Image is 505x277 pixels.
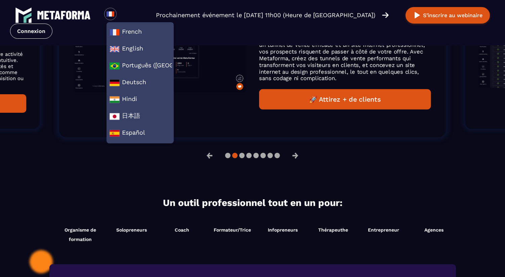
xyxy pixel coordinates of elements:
span: French [110,27,171,37]
img: logo [15,7,32,24]
h2: Un outil professionnel tout en un pour: [51,197,454,208]
span: Hindi [110,95,171,105]
div: Search for option [117,8,133,23]
span: Infopreneurs [268,227,298,233]
span: Thérapeuthe [318,227,348,233]
span: Solopreneurs [116,227,147,233]
span: Deutsch [110,78,171,88]
span: Coach [175,227,189,233]
p: Votre formation peut être la meilleure du marché, mais sans un tunnel de vente efficace et un sit... [259,35,431,82]
span: Agences [424,227,444,233]
a: Connexion [10,24,52,39]
img: logo [37,11,91,20]
img: play [413,11,421,20]
img: fr [106,10,115,18]
button: ← [201,147,218,164]
img: a0 [110,61,120,71]
button: 🚀 Attirez + de clients [259,89,431,110]
span: Português ([GEOGRAPHIC_DATA]) [110,61,171,71]
span: Español [110,128,171,138]
span: Formateur/Trice [214,227,251,233]
img: de [110,78,120,88]
img: hi [110,95,120,105]
button: S’inscrire au webinaire [406,7,490,24]
span: 日本語 [110,111,171,122]
button: → [287,147,304,164]
span: Entrepreneur [368,227,399,233]
input: Search for option [122,11,127,19]
img: ja [110,111,120,122]
img: es [110,128,120,138]
img: arrow-right [382,11,389,19]
img: fr [110,27,120,37]
p: Prochainement événement le [DATE] 11h00 (Heure de [GEOGRAPHIC_DATA]) [156,10,375,20]
span: English [110,44,171,54]
span: Organisme de formation [56,225,105,244]
img: en [110,44,120,54]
